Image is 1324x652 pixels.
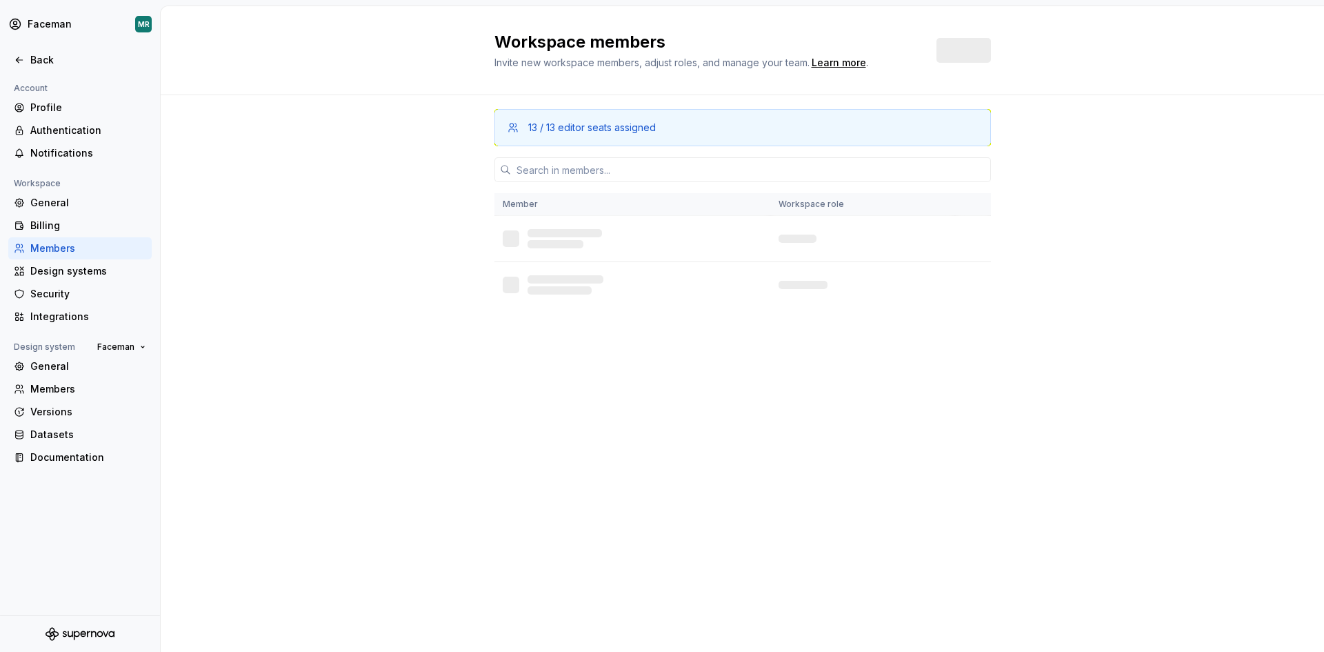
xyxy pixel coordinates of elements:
[28,17,72,31] div: Faceman
[8,49,152,71] a: Back
[30,219,146,233] div: Billing
[30,405,146,419] div: Versions
[8,175,66,192] div: Workspace
[30,101,146,115] div: Profile
[8,446,152,468] a: Documentation
[30,359,146,373] div: General
[494,193,770,216] th: Member
[494,31,920,53] h2: Workspace members
[30,196,146,210] div: General
[8,306,152,328] a: Integrations
[46,627,114,641] svg: Supernova Logo
[30,124,146,137] div: Authentication
[8,192,152,214] a: General
[97,342,134,353] span: Faceman
[30,264,146,278] div: Design systems
[528,121,656,135] div: 13 / 13 editor seats assigned
[30,310,146,324] div: Integrations
[30,428,146,442] div: Datasets
[8,401,152,423] a: Versions
[494,57,810,68] span: Invite new workspace members, adjust roles, and manage your team.
[30,146,146,160] div: Notifications
[30,382,146,396] div: Members
[30,451,146,464] div: Documentation
[8,142,152,164] a: Notifications
[30,241,146,255] div: Members
[511,157,991,182] input: Search in members...
[8,339,81,355] div: Design system
[8,260,152,282] a: Design systems
[138,19,150,30] div: MR
[8,97,152,119] a: Profile
[8,215,152,237] a: Billing
[8,424,152,446] a: Datasets
[770,193,955,216] th: Workspace role
[812,56,866,70] a: Learn more
[8,80,53,97] div: Account
[30,287,146,301] div: Security
[3,9,157,39] button: FacemanMR
[8,237,152,259] a: Members
[8,355,152,377] a: General
[30,53,146,67] div: Back
[810,58,868,68] span: .
[8,378,152,400] a: Members
[8,119,152,141] a: Authentication
[8,283,152,305] a: Security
